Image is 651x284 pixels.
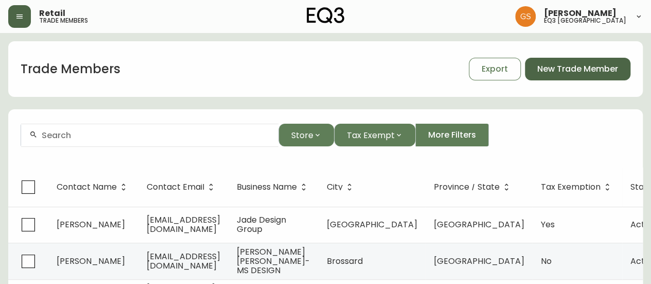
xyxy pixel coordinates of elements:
[544,9,617,18] span: [PERSON_NAME]
[541,255,552,267] span: No
[428,129,476,141] span: More Filters
[525,58,630,80] button: New Trade Member
[237,184,297,190] span: Business Name
[21,60,120,78] h1: Trade Members
[147,184,204,190] span: Contact Email
[537,63,618,75] span: New Trade Member
[541,184,601,190] span: Tax Exemption
[237,182,310,192] span: Business Name
[327,219,417,230] span: [GEOGRAPHIC_DATA]
[57,219,125,230] span: [PERSON_NAME]
[39,18,88,24] h5: trade members
[147,250,220,272] span: [EMAIL_ADDRESS][DOMAIN_NAME]
[147,214,220,235] span: [EMAIL_ADDRESS][DOMAIN_NAME]
[334,124,415,146] button: Tax Exempt
[327,255,363,267] span: Brossard
[434,219,524,230] span: [GEOGRAPHIC_DATA]
[434,182,513,192] span: Province / State
[39,9,65,18] span: Retail
[469,58,521,80] button: Export
[57,255,125,267] span: [PERSON_NAME]
[291,129,313,142] span: Store
[278,124,334,146] button: Store
[347,129,395,142] span: Tax Exempt
[515,6,536,27] img: 6b403d9c54a9a0c30f681d41f5fc2571
[434,184,500,190] span: Province / State
[541,219,555,230] span: Yes
[42,130,270,140] input: Search
[541,182,614,192] span: Tax Exemption
[237,246,310,276] span: [PERSON_NAME] [PERSON_NAME]- MS DESIGN
[415,124,489,146] button: More Filters
[482,63,508,75] span: Export
[544,18,626,24] h5: eq3 [GEOGRAPHIC_DATA]
[57,184,117,190] span: Contact Name
[147,182,218,192] span: Contact Email
[57,182,130,192] span: Contact Name
[434,255,524,267] span: [GEOGRAPHIC_DATA]
[307,7,345,24] img: logo
[327,184,343,190] span: City
[327,182,356,192] span: City
[237,214,286,235] span: Jade Design Group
